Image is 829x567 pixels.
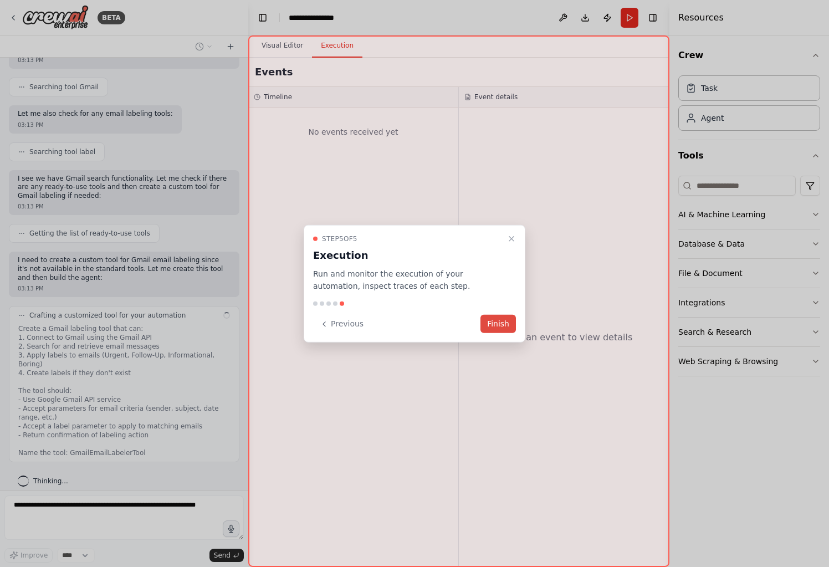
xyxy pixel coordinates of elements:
button: Finish [480,315,516,333]
button: Previous [313,315,370,333]
span: Step 5 of 5 [322,234,357,243]
button: Hide left sidebar [255,10,270,25]
button: Close walkthrough [505,232,518,245]
p: Run and monitor the execution of your automation, inspect traces of each step. [313,267,503,293]
h3: Execution [313,247,503,263]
